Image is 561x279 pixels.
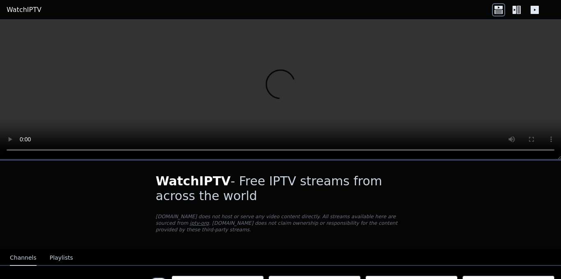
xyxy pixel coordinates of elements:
[190,220,209,226] a: iptv-org
[50,250,73,266] button: Playlists
[156,174,405,203] h1: - Free IPTV streams from across the world
[156,213,405,233] p: [DOMAIN_NAME] does not host or serve any video content directly. All streams available here are s...
[156,174,231,188] span: WatchIPTV
[7,5,41,15] a: WatchIPTV
[10,250,37,266] button: Channels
